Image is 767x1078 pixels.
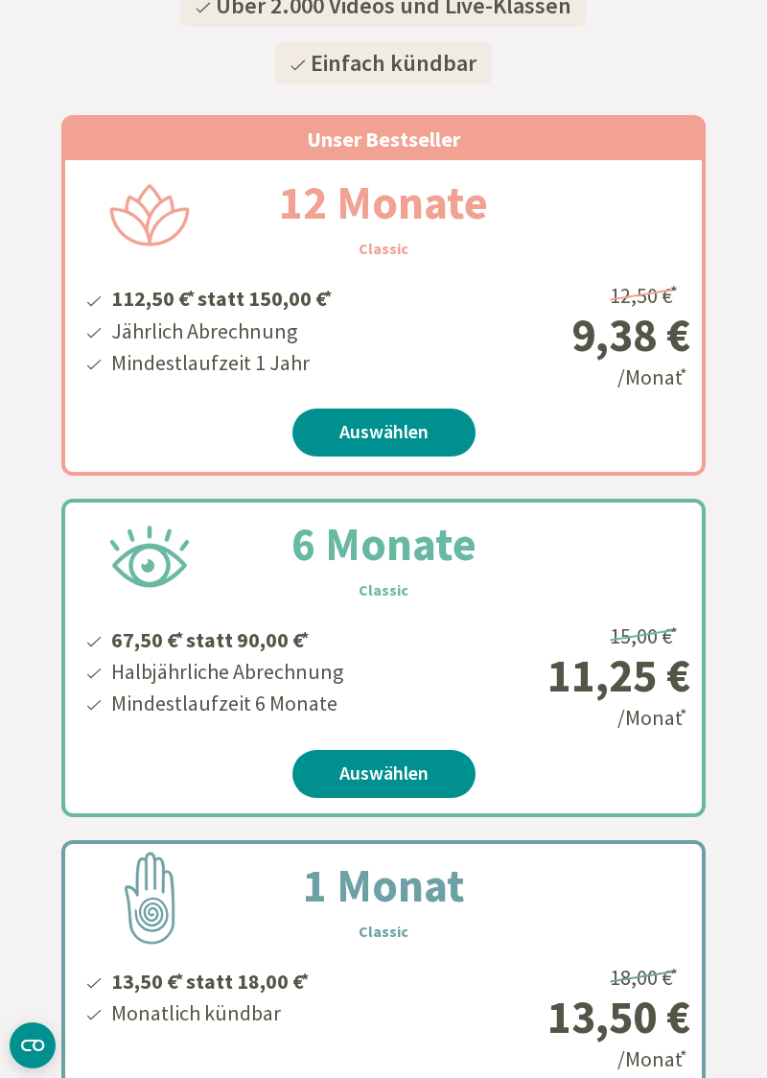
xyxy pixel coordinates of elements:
a: Auswählen [292,409,476,457]
span: Einfach kündbar [311,48,476,78]
h2: 1 Monat [257,851,511,920]
li: Jährlich Abrechnung [108,316,335,347]
li: 112,50 € statt 150,00 € [108,279,335,315]
div: /Monat [460,958,690,1076]
h2: 6 Monate [245,509,523,578]
span: 18,00 € [610,964,681,991]
h3: Classic [359,237,408,260]
div: 11,25 € [460,652,690,698]
a: Auswählen [292,750,476,798]
div: 9,38 € [460,312,690,358]
div: 13,50 € [460,994,690,1040]
button: CMP-Widget öffnen [10,1022,56,1068]
span: Unser Bestseller [307,126,460,152]
li: Mindestlaufzeit 1 Jahr [108,347,335,379]
span: 12,50 € [610,282,681,309]
div: /Monat [460,275,690,393]
span: 15,00 € [610,622,681,649]
h3: Classic [359,578,408,601]
li: 67,50 € statt 90,00 € [108,621,343,656]
li: 13,50 € statt 18,00 € [108,962,312,997]
h3: Classic [359,920,408,943]
li: Halbjährliche Abrechnung [108,656,343,688]
li: Mindestlaufzeit 6 Monate [108,688,343,719]
li: Monatlich kündbar [108,997,312,1029]
h2: 12 Monate [233,168,534,237]
div: /Monat [460,617,690,735]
